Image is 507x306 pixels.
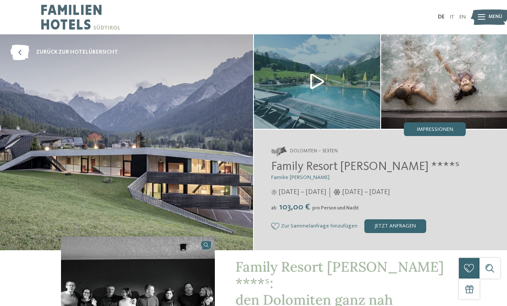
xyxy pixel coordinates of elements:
span: zurück zur Hotelübersicht [36,48,118,56]
div: jetzt anfragen [364,219,426,233]
span: Menü [489,14,502,21]
span: Familie [PERSON_NAME] [271,175,330,180]
img: Unser Familienhotel in Sexten, euer Urlaubszuhause in den Dolomiten [254,34,380,129]
span: Dolomiten – Sexten [290,148,338,155]
a: zurück zur Hotelübersicht [10,45,118,60]
span: pro Person und Nacht [312,206,359,211]
span: 103,00 € [278,203,312,212]
span: [DATE] – [DATE] [279,188,326,197]
span: [DATE] – [DATE] [342,188,390,197]
span: Zur Sammelanfrage hinzufügen [281,223,357,229]
span: Impressionen [417,127,453,133]
a: EN [459,14,466,20]
span: Family Resort [PERSON_NAME] ****ˢ [271,161,459,173]
span: ab [271,206,277,211]
i: Öffnungszeiten im Winter [333,189,341,195]
a: DE [438,14,445,20]
i: Öffnungszeiten im Sommer [271,189,277,195]
a: IT [450,14,454,20]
